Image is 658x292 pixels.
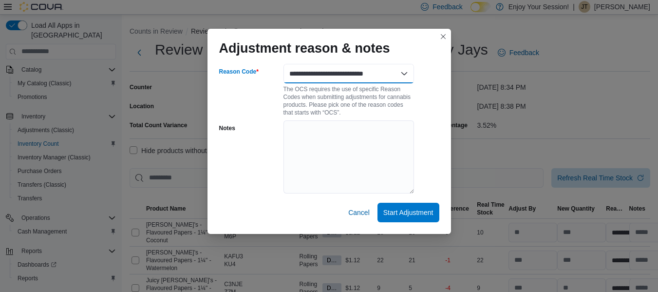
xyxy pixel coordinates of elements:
label: Notes [219,124,235,132]
span: Cancel [348,208,370,217]
span: Start Adjustment [383,208,433,217]
label: Reason Code [219,68,259,76]
h1: Adjustment reason & notes [219,40,390,56]
button: Start Adjustment [377,203,439,222]
button: Closes this modal window [437,31,449,42]
div: The OCS requires the use of specific Reason Codes when submitting adjustments for cannabis produc... [283,83,414,117]
button: Cancel [344,203,374,222]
